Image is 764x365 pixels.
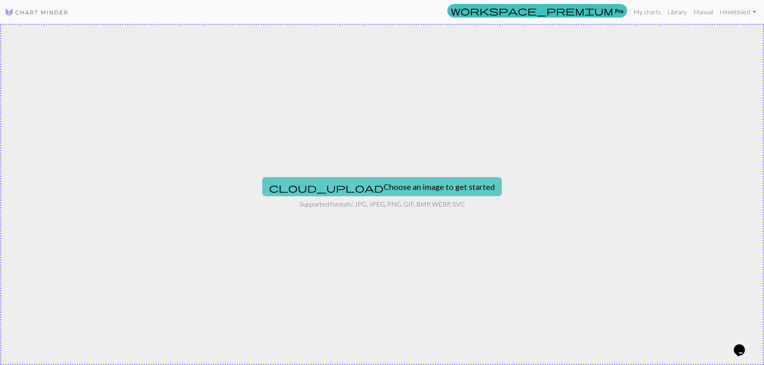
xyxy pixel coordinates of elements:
span: cloud_upload [269,182,384,193]
a: My charts [630,4,664,20]
iframe: chat widget [731,333,756,357]
span: workspace_premium [451,5,613,16]
a: Pro [447,4,627,17]
button: Choose an image to get started [262,177,502,196]
a: Manual [690,4,716,20]
img: Logo [5,8,68,17]
a: Library [664,4,690,20]
p: Supported formats: JPG, JPEG, PNG, GIF, BMP, WEBP, SVG [300,199,465,209]
a: Himebbied [716,4,759,20]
